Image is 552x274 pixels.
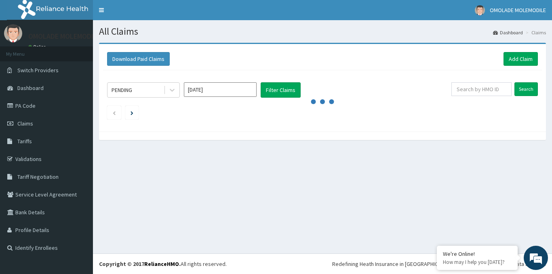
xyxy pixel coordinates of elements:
svg: audio-loading [310,90,335,114]
a: RelianceHMO [144,260,179,268]
a: Online [28,44,48,50]
a: Next page [131,109,133,116]
span: Claims [17,120,33,127]
span: Switch Providers [17,67,59,74]
input: Search by HMO ID [451,82,512,96]
a: Add Claim [504,52,538,66]
div: Redefining Heath Insurance in [GEOGRAPHIC_DATA] using Telemedicine and Data Science! [332,260,546,268]
span: Tariff Negotiation [17,173,59,180]
div: PENDING [112,86,132,94]
strong: Copyright © 2017 . [99,260,181,268]
input: Select Month and Year [184,82,257,97]
img: User Image [4,24,22,42]
li: Claims [524,29,546,36]
a: Previous page [112,109,116,116]
div: We're Online! [443,250,512,257]
span: OMOLADE MOLEMODILE [490,6,546,14]
img: User Image [475,5,485,15]
p: How may I help you today? [443,259,512,266]
h1: All Claims [99,26,546,37]
footer: All rights reserved. [93,253,552,274]
button: Filter Claims [261,82,301,98]
span: Dashboard [17,84,44,92]
input: Search [514,82,538,96]
span: Tariffs [17,138,32,145]
a: Dashboard [493,29,523,36]
p: OMOLADE MOLEMODILE [28,33,101,40]
button: Download Paid Claims [107,52,170,66]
